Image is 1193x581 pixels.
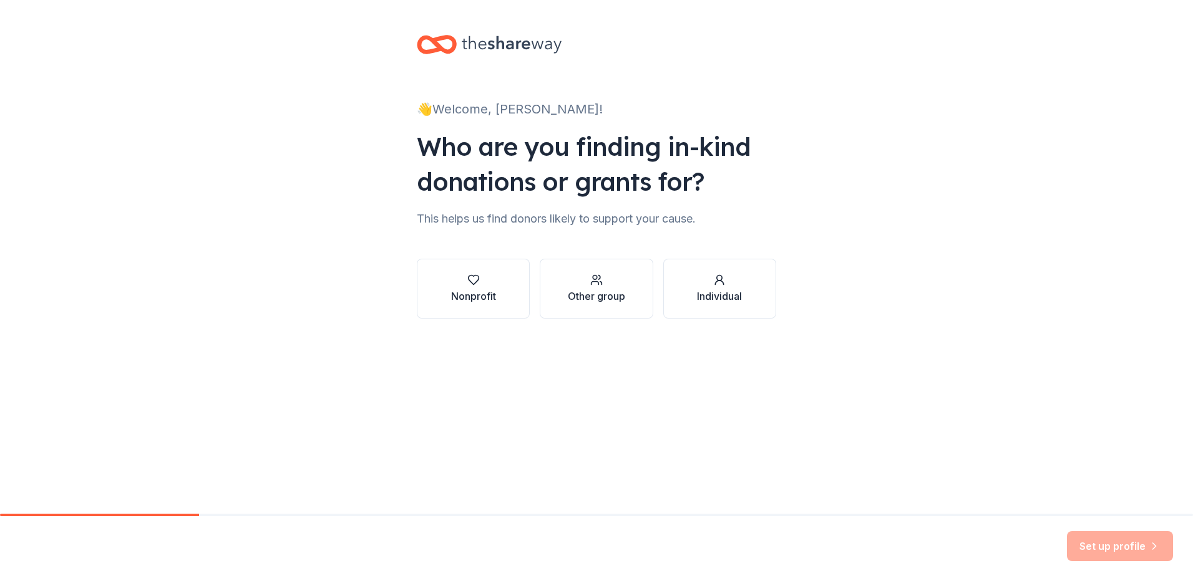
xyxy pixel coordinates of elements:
div: 👋 Welcome, [PERSON_NAME]! [417,99,776,119]
div: Who are you finding in-kind donations or grants for? [417,129,776,199]
button: Individual [663,259,776,319]
div: Individual [697,289,742,304]
button: Other group [540,259,653,319]
div: Other group [568,289,625,304]
div: This helps us find donors likely to support your cause. [417,209,776,229]
div: Nonprofit [451,289,496,304]
button: Nonprofit [417,259,530,319]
